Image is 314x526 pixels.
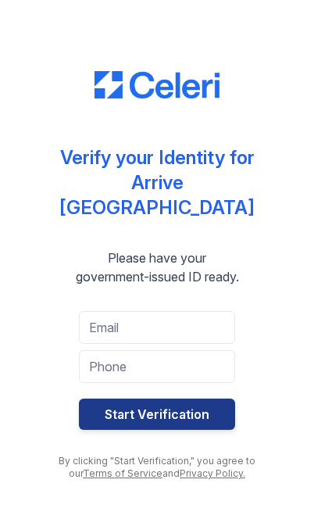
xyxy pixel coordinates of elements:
[95,71,219,99] img: CE_Logo_Blue-a8612792a0a2168367f1c8372b55b34899dd931a85d93a1a3d3e32e68fde9ad4.png
[79,350,235,383] input: Phone
[48,145,266,220] div: Verify your Identity for Arrive [GEOGRAPHIC_DATA]
[83,467,162,479] a: Terms of Service
[48,455,266,480] div: By clicking "Start Verification," you agree to our and
[79,399,235,430] button: Start Verification
[180,467,245,479] a: Privacy Policy.
[79,311,235,344] input: Email
[76,249,239,286] div: Please have your government-issued ID ready.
